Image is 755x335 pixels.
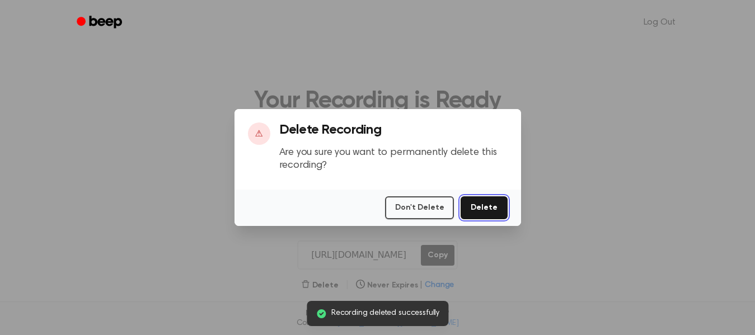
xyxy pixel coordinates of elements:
button: Delete [461,196,507,219]
span: Recording deleted successfully [331,308,439,319]
div: ⚠ [248,122,270,145]
h3: Delete Recording [279,122,508,138]
a: Log Out [632,9,687,36]
a: Beep [69,12,132,34]
button: Don't Delete [385,196,454,219]
p: Are you sure you want to permanently delete this recording? [279,147,508,172]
